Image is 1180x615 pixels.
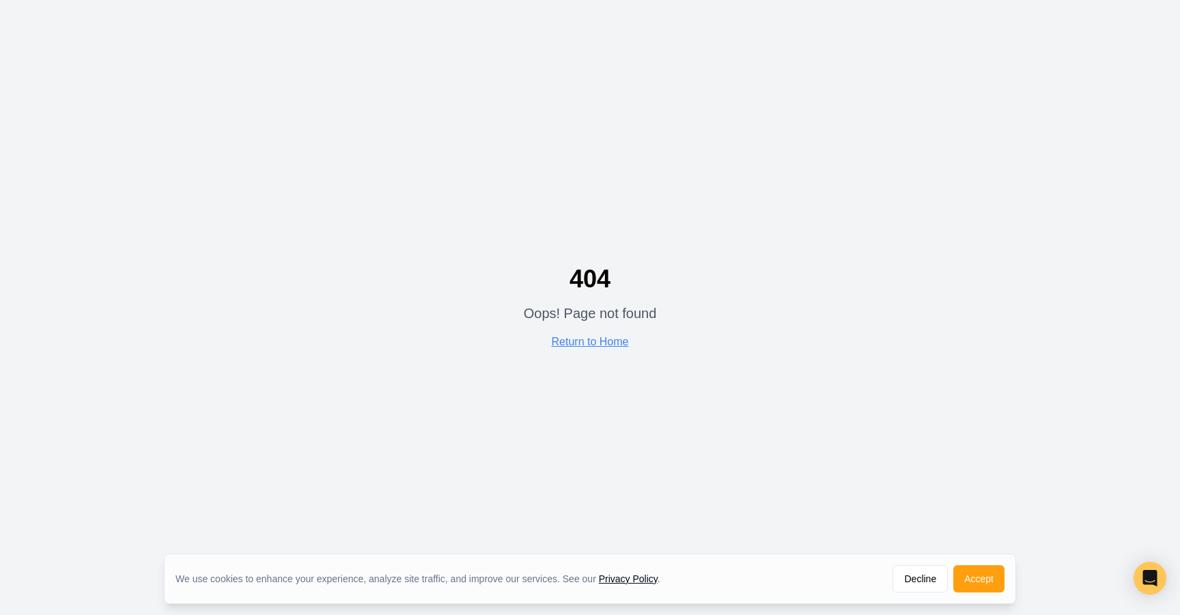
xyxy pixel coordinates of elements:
[953,565,1005,592] button: Accept
[599,573,658,584] a: Privacy Policy
[893,565,948,592] button: Decline
[1134,562,1166,595] div: Open Intercom Messenger
[524,304,657,323] p: Oops! Page not found
[524,266,657,293] h1: 404
[175,572,671,586] div: We use cookies to enhance your experience, analyze site traffic, and improve our services. See our .
[552,336,629,347] a: Return to Home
